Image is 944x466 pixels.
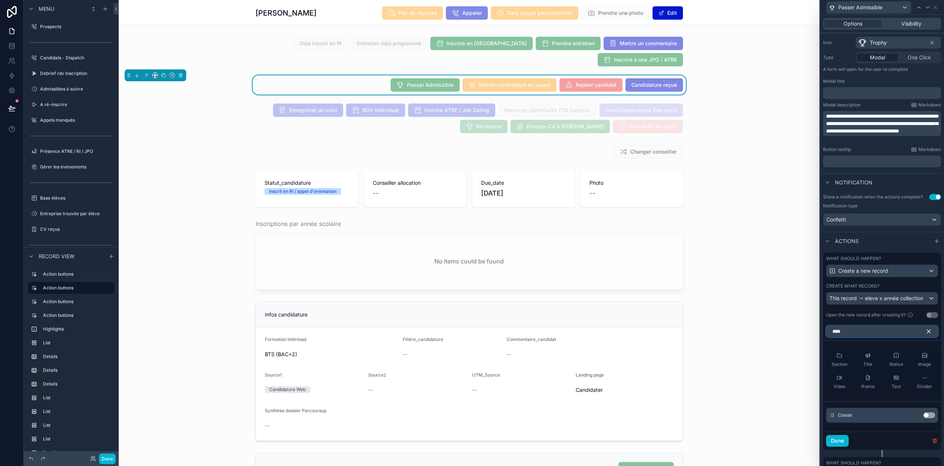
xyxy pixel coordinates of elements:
[28,161,114,173] a: Gérer les évènements
[823,55,853,60] label: Type
[652,6,683,20] button: Edit
[43,381,111,387] label: Details
[826,435,849,447] button: Done
[865,295,923,302] span: eleve x année collection
[28,208,114,220] a: Entreprise trouvée par élève
[823,147,851,152] label: Button tooltip
[40,226,113,232] label: CV reçus
[823,213,941,226] button: Confetti
[908,54,931,61] span: One Click
[43,422,111,428] label: List
[43,450,111,456] label: Details
[826,372,853,393] button: Video
[43,408,111,414] label: List
[43,436,111,442] label: List
[823,66,941,75] p: A form will open for the user to complete
[39,252,75,260] span: Record view
[911,147,941,152] a: Markdown
[43,326,111,332] label: Highlights
[823,78,845,84] label: Modal title
[40,117,113,123] label: Appels manqués
[843,20,862,27] span: Options
[28,21,114,33] a: Prospects
[40,55,113,61] label: Candidats - Dispatch
[39,5,54,13] span: Menu
[823,87,941,99] div: scrollable content
[28,145,114,157] a: Présence ATRE / RI / JPO
[826,283,879,289] label: Create what record?
[40,195,113,201] label: Base élèves
[40,86,113,92] label: Admissibles à suivre
[883,372,910,393] button: Text
[28,68,114,79] a: Debrief rdv inscription
[861,384,875,390] span: iframe
[833,384,845,390] span: Video
[43,271,111,277] label: Action buttons
[826,292,938,305] button: This recordeleve x année collection
[835,179,872,186] span: Notification
[43,312,111,318] label: Action buttons
[835,237,859,245] span: Actions
[826,256,881,262] label: What should happen?
[40,164,113,170] label: Gérer les évènements
[28,52,114,64] a: Candidats - Dispatch
[823,203,858,209] label: Notification type
[826,216,846,223] span: Confetti
[40,102,113,108] label: A ré-inscrire
[40,211,113,217] label: Entreprise trouvée par élève
[918,361,931,367] span: Image
[43,395,111,401] label: List
[918,147,941,152] span: Markdown
[24,265,119,451] div: scrollable content
[40,148,113,154] label: Présence ATRE / RI / JPO
[838,412,852,418] span: Classe
[826,265,938,277] button: Create a new record
[40,24,113,30] label: Prospects
[870,39,887,46] span: Trophy
[43,285,108,291] label: Action buttons
[99,453,116,464] button: Done
[883,349,910,370] button: Notice
[918,102,941,108] span: Markdown
[826,349,853,370] button: Section
[43,367,111,373] label: Details
[901,20,921,27] span: Visibility
[855,349,882,370] button: Title
[28,223,114,235] a: CV reçus
[823,40,853,46] label: Icon
[43,354,111,360] label: Details
[823,102,861,108] label: Modal description
[28,192,114,204] a: Base élèves
[838,267,888,275] span: Create a new record
[838,4,882,11] span: Passer Admissible
[870,54,885,61] span: Modal
[43,299,111,305] label: Action buttons
[911,102,941,108] a: Markdown
[863,361,872,367] span: Title
[855,372,882,393] button: iframe
[823,194,923,200] div: Show a notification when the actions complete?
[823,155,941,167] div: scrollable content
[826,311,915,319] div: Open the new record after creating it?
[832,361,848,367] span: Section
[917,384,932,390] span: Divider
[826,460,881,466] label: What should happen?
[889,361,903,367] span: Notice
[28,83,114,95] a: Admissibles à suivre
[911,349,938,370] button: Image
[892,384,901,390] span: Text
[28,99,114,111] a: A ré-inscrire
[28,114,114,126] a: Appels manqués
[40,70,113,76] label: Debrief rdv inscription
[823,111,941,136] div: scrollable content
[829,295,857,302] span: This record
[911,372,938,393] button: Divider
[826,1,911,14] button: Passer Admissible
[256,8,316,18] h1: [PERSON_NAME]
[43,340,111,346] label: List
